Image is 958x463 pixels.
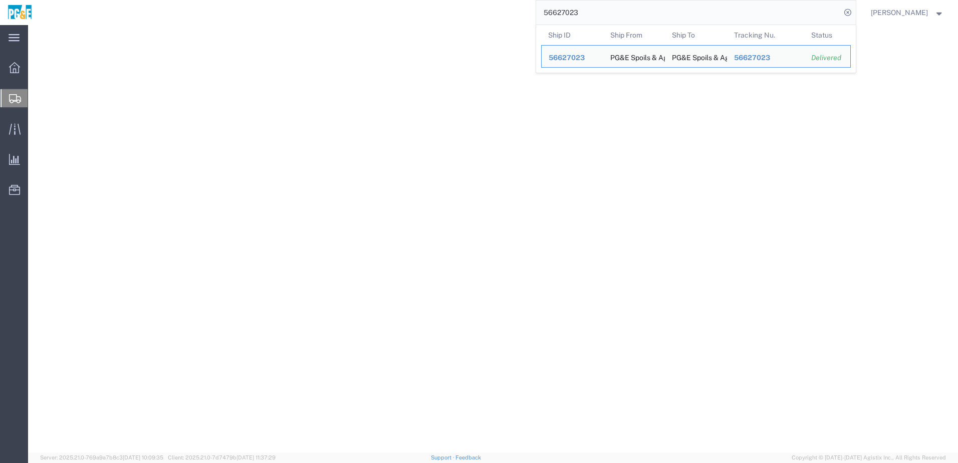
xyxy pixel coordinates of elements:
[123,454,163,460] span: [DATE] 10:09:35
[28,25,958,452] iframe: FS Legacy Container
[455,454,481,460] a: Feedback
[603,25,665,45] th: Ship From
[549,53,596,63] div: 56627023
[792,453,946,462] span: Copyright © [DATE]-[DATE] Agistix Inc., All Rights Reserved
[734,54,770,62] span: 56627023
[871,7,928,18] span: Evelyn Angel
[431,454,456,460] a: Support
[7,5,33,20] img: logo
[734,53,797,63] div: 56627023
[804,25,851,45] th: Status
[168,454,276,460] span: Client: 2025.21.0-7d7479b
[727,25,804,45] th: Tracking Nu.
[811,53,843,63] div: Delivered
[672,46,720,67] div: PG&E Spoils & Aggregates
[536,1,841,25] input: Search for shipment number, reference number
[549,54,585,62] span: 56627023
[665,25,727,45] th: Ship To
[610,46,658,67] div: PG&E Spoils & Aggregates
[236,454,276,460] span: [DATE] 11:37:29
[40,454,163,460] span: Server: 2025.21.0-769a9a7b8c3
[541,25,603,45] th: Ship ID
[541,25,856,73] table: Search Results
[870,7,944,19] button: [PERSON_NAME]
